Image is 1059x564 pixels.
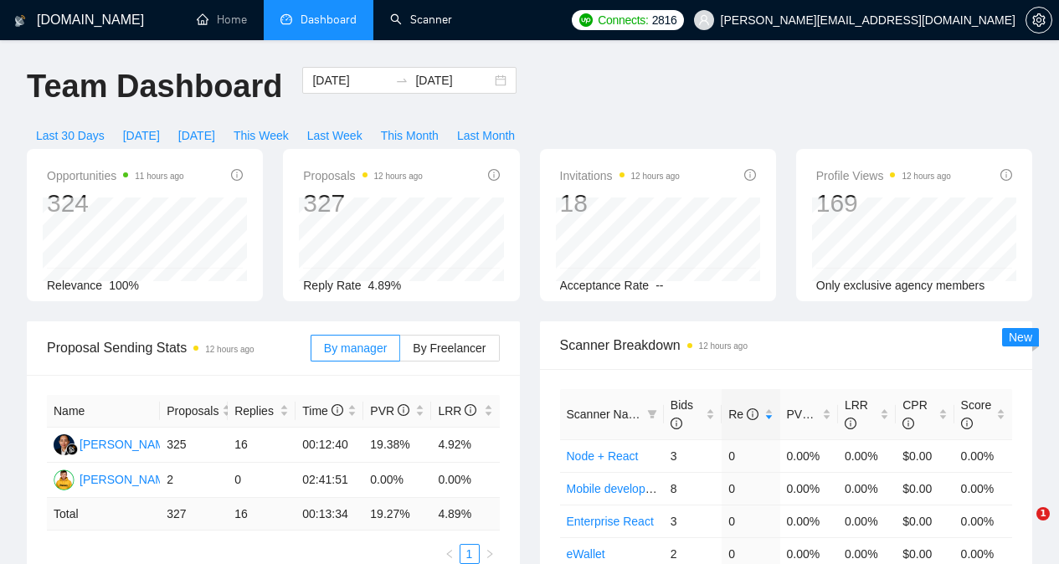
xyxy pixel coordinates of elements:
[1002,507,1042,547] iframe: Intercom live chat
[390,13,452,27] a: searchScanner
[36,126,105,145] span: Last 30 Days
[460,545,479,563] a: 1
[303,187,423,219] div: 327
[838,472,896,505] td: 0.00%
[845,398,868,430] span: LRR
[560,187,680,219] div: 18
[838,505,896,537] td: 0.00%
[440,544,460,564] button: left
[787,408,826,421] span: PVR
[954,505,1012,537] td: 0.00%
[431,428,499,463] td: 4.92%
[902,398,928,430] span: CPR
[567,449,639,463] a: Node + React
[47,279,102,292] span: Relevance
[160,498,228,531] td: 327
[664,505,722,537] td: 3
[381,126,439,145] span: This Month
[896,439,954,472] td: $0.00
[47,166,184,186] span: Opportunities
[167,402,218,420] span: Proposals
[465,404,476,416] span: info-circle
[231,169,243,181] span: info-circle
[398,404,409,416] span: info-circle
[747,408,758,420] span: info-circle
[1026,7,1052,33] button: setting
[722,472,779,505] td: 0
[47,337,311,358] span: Proposal Sending Stats
[438,404,476,418] span: LRR
[896,505,954,537] td: $0.00
[169,122,224,149] button: [DATE]
[197,13,247,27] a: homeHome
[902,172,950,181] time: 12 hours ago
[228,395,296,428] th: Replies
[54,434,75,455] img: AD
[647,409,657,419] span: filter
[363,498,431,531] td: 19.27 %
[363,463,431,498] td: 0.00%
[47,498,160,531] td: Total
[296,498,363,531] td: 00:13:34
[374,172,423,181] time: 12 hours ago
[954,472,1012,505] td: 0.00%
[1009,331,1032,344] span: New
[307,126,362,145] span: Last Week
[54,437,176,450] a: AD[PERSON_NAME]
[160,463,228,498] td: 2
[664,472,722,505] td: 8
[480,544,500,564] li: Next Page
[652,11,677,29] span: 2816
[80,435,176,454] div: [PERSON_NAME]
[228,498,296,531] td: 16
[228,463,296,498] td: 0
[332,404,343,416] span: info-circle
[224,122,298,149] button: This Week
[135,172,183,181] time: 11 hours ago
[448,122,524,149] button: Last Month
[440,544,460,564] li: Previous Page
[655,279,663,292] span: --
[671,418,682,429] span: info-circle
[560,335,1013,356] span: Scanner Breakdown
[312,71,388,90] input: Start date
[205,345,254,354] time: 12 hours ago
[296,428,363,463] td: 00:12:40
[395,74,409,87] span: to
[47,187,184,219] div: 324
[372,122,448,149] button: This Month
[744,169,756,181] span: info-circle
[780,439,838,472] td: 0.00%
[298,122,372,149] button: Last Week
[302,404,342,418] span: Time
[664,439,722,472] td: 3
[27,122,114,149] button: Last 30 Days
[560,166,680,186] span: Invitations
[234,402,276,420] span: Replies
[160,395,228,428] th: Proposals
[54,469,75,490] img: AM
[460,544,480,564] li: 1
[961,398,992,430] span: Score
[431,498,499,531] td: 4.89 %
[961,418,973,429] span: info-circle
[1000,169,1012,181] span: info-circle
[123,126,160,145] span: [DATE]
[560,279,650,292] span: Acceptance Rate
[457,126,515,145] span: Last Month
[698,14,710,26] span: user
[816,279,985,292] span: Only exclusive agency members
[27,67,282,106] h1: Team Dashboard
[1036,507,1050,520] span: 1
[488,169,500,181] span: info-circle
[80,470,176,489] div: [PERSON_NAME]
[567,482,671,495] a: Mobile development
[324,341,387,355] span: By manager
[845,418,856,429] span: info-circle
[54,472,176,485] a: AM[PERSON_NAME]
[228,428,296,463] td: 16
[567,515,654,528] a: Enterprise React
[413,341,486,355] span: By Freelancer
[816,166,951,186] span: Profile Views
[728,408,758,421] span: Re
